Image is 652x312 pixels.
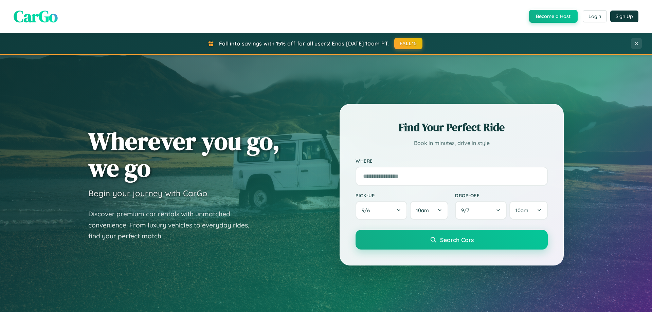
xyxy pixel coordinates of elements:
[461,207,473,214] span: 9 / 7
[515,207,528,214] span: 10am
[356,192,448,198] label: Pick-up
[356,201,407,220] button: 9/6
[416,207,429,214] span: 10am
[219,40,389,47] span: Fall into savings with 15% off for all users! Ends [DATE] 10am PT.
[455,192,548,198] label: Drop-off
[610,11,638,22] button: Sign Up
[394,38,423,49] button: FALL15
[362,207,373,214] span: 9 / 6
[509,201,548,220] button: 10am
[356,138,548,148] p: Book in minutes, drive in style
[440,236,474,243] span: Search Cars
[356,120,548,135] h2: Find Your Perfect Ride
[88,208,258,242] p: Discover premium car rentals with unmatched convenience. From luxury vehicles to everyday rides, ...
[356,230,548,250] button: Search Cars
[88,188,207,198] h3: Begin your journey with CarGo
[410,201,448,220] button: 10am
[455,201,507,220] button: 9/7
[356,158,548,164] label: Where
[529,10,578,23] button: Become a Host
[583,10,607,22] button: Login
[88,128,280,181] h1: Wherever you go, we go
[14,5,58,27] span: CarGo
